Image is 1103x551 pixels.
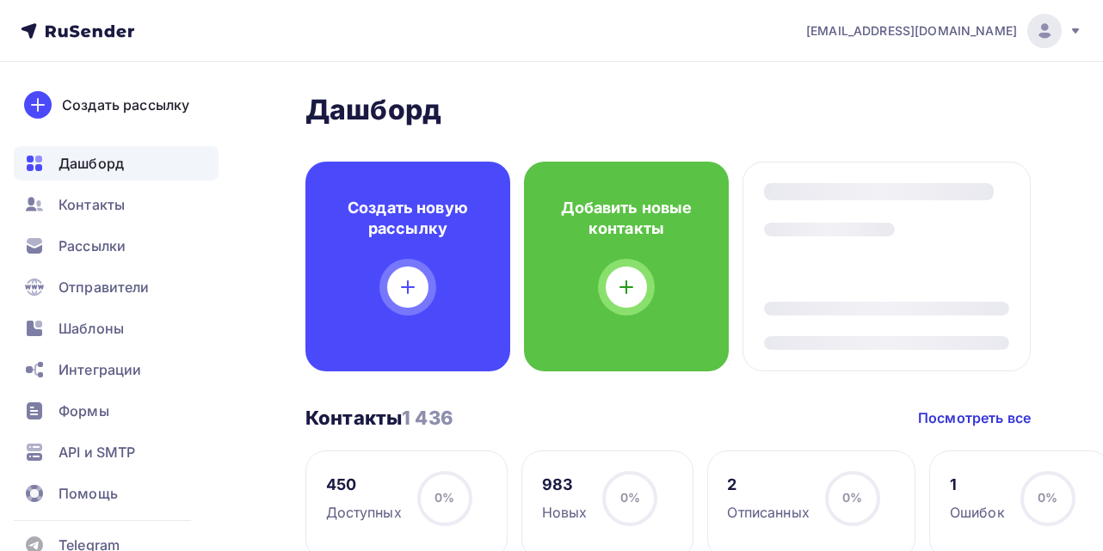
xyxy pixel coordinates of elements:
[727,474,809,495] div: 2
[950,502,1005,523] div: Ошибок
[59,277,150,297] span: Отправители
[551,198,701,239] h4: Добавить новые контакты
[59,401,109,421] span: Формы
[402,407,453,429] span: 1 436
[14,229,219,263] a: Рассылки
[950,474,1005,495] div: 1
[918,407,1031,428] a: Посмотреть все
[806,14,1082,48] a: [EMAIL_ADDRESS][DOMAIN_NAME]
[305,406,453,430] h3: Контакты
[14,311,219,346] a: Шаблоны
[14,394,219,428] a: Формы
[59,359,141,380] span: Интеграции
[542,502,588,523] div: Новых
[333,198,483,239] h4: Создать новую рассылку
[842,490,862,505] span: 0%
[326,502,402,523] div: Доступных
[59,236,126,256] span: Рассылки
[620,490,640,505] span: 0%
[326,474,402,495] div: 450
[59,318,124,339] span: Шаблоны
[14,187,219,222] a: Контакты
[14,146,219,181] a: Дашборд
[59,442,135,462] span: API и SMTP
[59,483,118,504] span: Помощь
[59,153,124,174] span: Дашборд
[1038,490,1057,505] span: 0%
[434,490,454,505] span: 0%
[62,95,189,115] div: Создать рассылку
[542,474,588,495] div: 983
[305,93,1031,127] h2: Дашборд
[59,194,125,215] span: Контакты
[14,270,219,304] a: Отправители
[727,502,809,523] div: Отписанных
[806,22,1017,40] span: [EMAIL_ADDRESS][DOMAIN_NAME]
